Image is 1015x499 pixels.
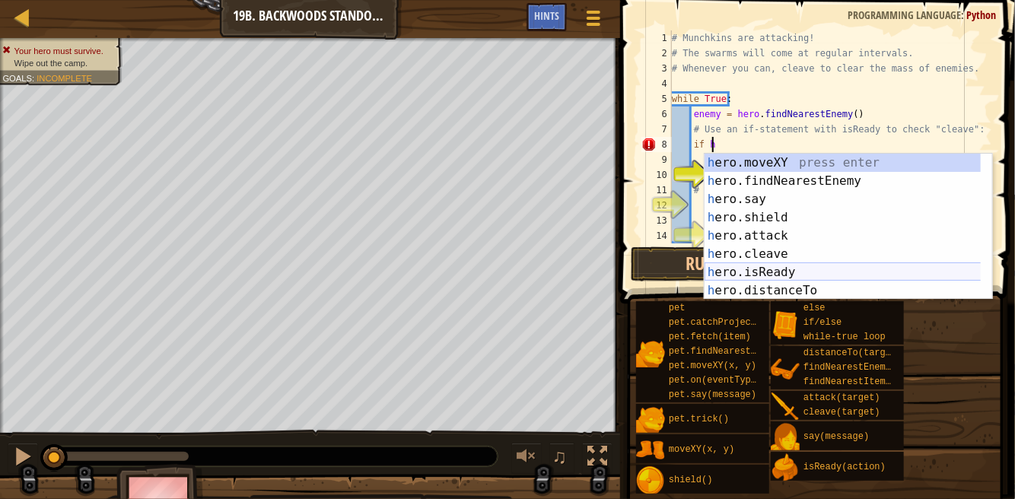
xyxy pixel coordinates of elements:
[803,317,842,328] span: if/else
[771,423,800,452] img: portrait.png
[641,152,672,167] div: 9
[669,303,686,313] span: pet
[641,76,672,91] div: 4
[669,475,713,485] span: shield()
[2,45,113,57] li: Your hero must survive.
[961,8,966,22] span: :
[636,339,665,368] img: portrait.png
[37,73,92,83] span: Incomplete
[641,91,672,106] div: 5
[803,431,869,442] span: say(message)
[803,362,902,373] span: findNearestEnemy()
[32,73,37,83] span: :
[669,389,756,400] span: pet.say(message)
[641,228,672,243] div: 14
[574,3,612,39] button: Show game menu
[771,355,800,384] img: portrait.png
[641,122,672,137] div: 7
[549,443,575,474] button: ♫
[641,167,672,183] div: 10
[771,453,800,482] img: portrait.png
[552,445,568,468] span: ♫
[966,8,996,22] span: Python
[669,332,751,342] span: pet.fetch(item)
[669,375,811,386] span: pet.on(eventType, handler)
[641,213,672,228] div: 13
[636,436,665,465] img: portrait.png
[803,348,902,358] span: distanceTo(target)
[641,46,672,61] div: 2
[14,58,88,68] span: Wipe out the camp.
[2,57,113,69] li: Wipe out the camp.
[631,246,806,281] button: Run ⇧↵
[669,346,816,357] span: pet.findNearestByType(type)
[641,106,672,122] div: 6
[803,377,896,387] span: findNearestItem()
[511,443,542,474] button: Adjust volume
[14,46,103,56] span: Your hero must survive.
[8,443,38,474] button: Ctrl + P: Pause
[803,462,886,472] span: isReady(action)
[641,183,672,198] div: 11
[636,405,665,434] img: portrait.png
[534,8,559,23] span: Hints
[641,198,672,213] div: 12
[669,317,811,328] span: pet.catchProjectile(arrow)
[771,310,800,339] img: portrait.png
[641,30,672,46] div: 1
[636,466,665,495] img: portrait.png
[803,303,826,313] span: else
[669,414,729,424] span: pet.trick()
[669,444,734,455] span: moveXY(x, y)
[803,332,886,342] span: while-true loop
[669,361,756,371] span: pet.moveXY(x, y)
[848,8,961,22] span: Programming language
[803,407,880,418] span: cleave(target)
[2,73,32,83] span: Goals
[641,61,672,76] div: 3
[641,137,672,152] div: 8
[582,443,612,474] button: Toggle fullscreen
[803,393,880,403] span: attack(target)
[771,393,800,421] img: portrait.png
